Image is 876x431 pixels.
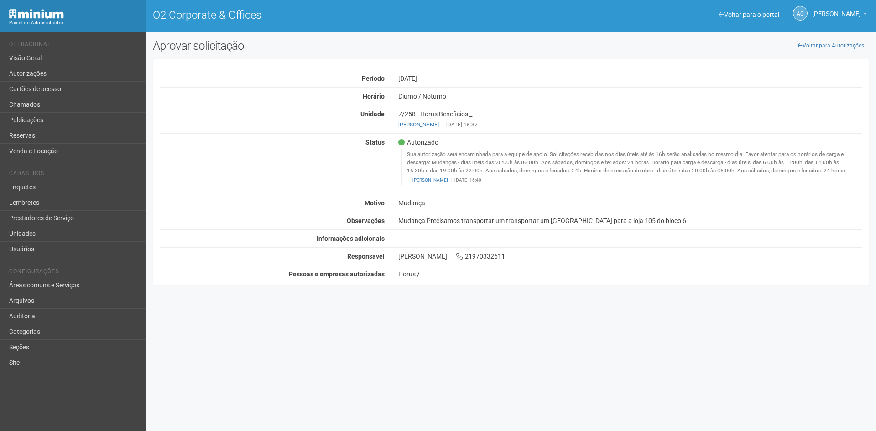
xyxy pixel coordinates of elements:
[347,217,385,224] strong: Observações
[391,92,869,100] div: Diurno / Noturno
[363,93,385,100] strong: Horário
[362,75,385,82] strong: Período
[398,121,439,128] a: [PERSON_NAME]
[365,199,385,207] strong: Motivo
[398,138,438,146] span: Autorizado
[391,217,869,225] div: Mudança Precisamos transportar um transportar um [GEOGRAPHIC_DATA] para a loja 105 do bloco 6
[407,177,857,183] footer: [DATE] 16:40
[793,6,808,21] a: AC
[391,110,869,129] div: 7/258 - Horus Beneficios _
[812,1,861,17] span: Ana Carla de Carvalho Silva
[412,177,448,182] a: [PERSON_NAME]
[9,170,139,180] li: Cadastros
[391,199,869,207] div: Mudança
[317,235,385,242] strong: Informações adicionais
[793,39,869,52] a: Voltar para Autorizações
[391,252,869,260] div: [PERSON_NAME] 21970332611
[398,120,862,129] div: [DATE] 16:37
[9,268,139,278] li: Configurações
[365,139,385,146] strong: Status
[451,177,452,182] span: |
[153,39,504,52] h2: Aprovar solicitação
[9,19,139,27] div: Painel do Administrador
[391,74,869,83] div: [DATE]
[812,11,867,19] a: [PERSON_NAME]
[398,270,862,278] div: Horus /
[347,253,385,260] strong: Responsável
[9,41,139,51] li: Operacional
[9,9,64,19] img: Minium
[401,149,862,185] blockquote: Sua autorização será encaminhada para a equipe de apoio. Solicitações recebidas nos dias úteis at...
[289,270,385,278] strong: Pessoas e empresas autorizadas
[719,11,779,18] a: Voltar para o portal
[153,9,504,21] h1: O2 Corporate & Offices
[360,110,385,118] strong: Unidade
[443,121,444,128] span: |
